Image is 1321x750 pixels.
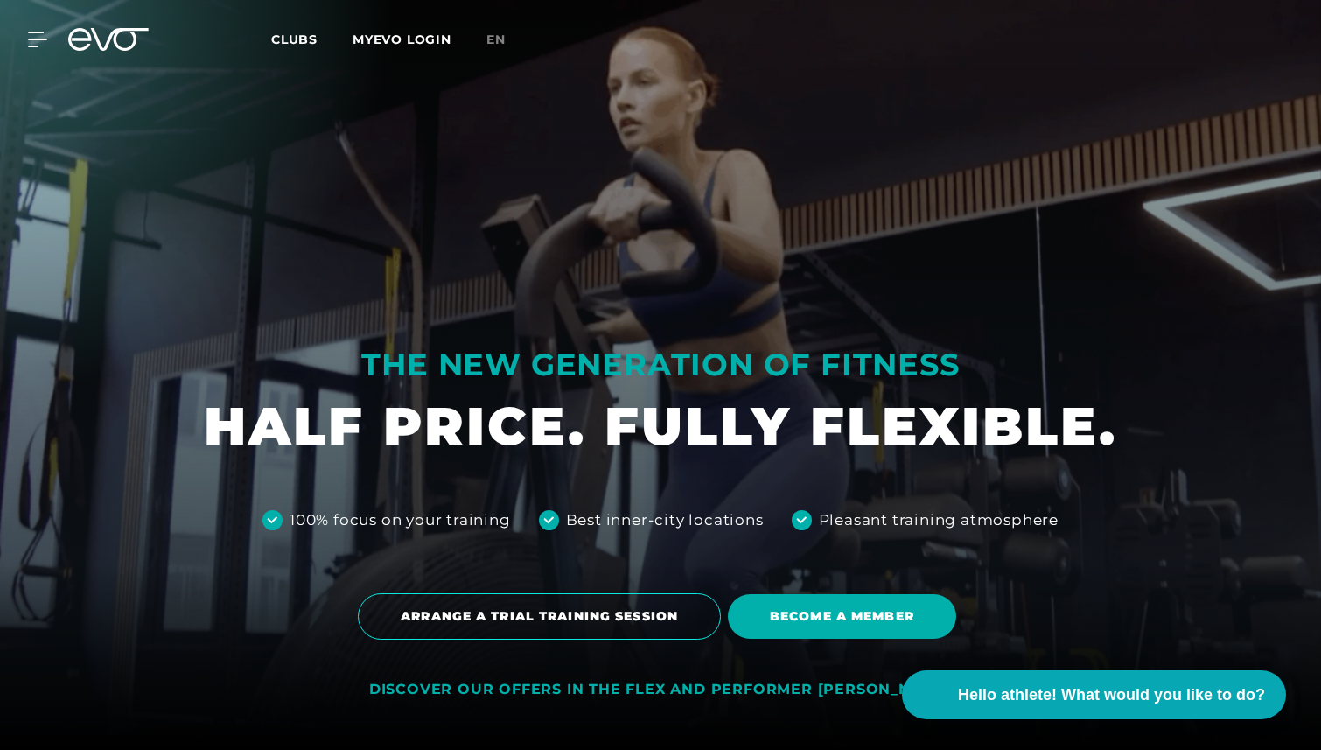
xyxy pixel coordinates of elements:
font: DISCOVER OUR OFFERS IN THE FLEX AND PERFORMER [PERSON_NAME] [369,681,952,697]
font: THE NEW GENERATION OF FITNESS [361,346,959,383]
a: MYEVO LOGIN [353,32,451,47]
button: Hello athlete! What would you like to do? [902,670,1286,719]
font: 100% focus on your training [290,511,511,529]
a: BECOME A MEMBER [728,581,963,652]
font: Hello athlete! What would you like to do? [958,686,1265,704]
a: Clubs [271,31,353,47]
font: Clubs [271,32,318,47]
font: Best inner-city locations [566,511,764,529]
font: BECOME A MEMBER [770,608,914,624]
font: ARRANGE A TRIAL TRAINING SESSION [401,608,678,624]
font: Pleasant training atmosphere [819,511,1059,529]
font: HALF PRICE. FULLY FLEXIBLE. [204,394,1117,458]
a: ARRANGE A TRIAL TRAINING SESSION [358,580,728,653]
a: en [486,30,527,50]
font: en [486,32,506,47]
